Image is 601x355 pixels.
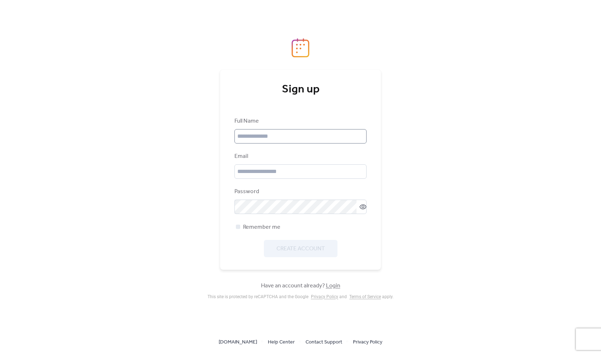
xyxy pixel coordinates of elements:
img: logo [292,38,309,58]
a: Help Center [268,337,295,346]
a: [DOMAIN_NAME] [219,337,257,346]
span: Contact Support [306,338,342,347]
a: Login [326,280,340,291]
a: Terms of Service [349,294,381,299]
span: Help Center [268,338,295,347]
div: Full Name [234,117,365,126]
a: Privacy Policy [353,337,382,346]
div: Password [234,187,365,196]
div: Email [234,152,365,161]
div: Sign up [234,82,367,97]
span: [DOMAIN_NAME] [219,338,257,347]
span: Privacy Policy [353,338,382,347]
a: Privacy Policy [311,294,338,299]
div: This site is protected by reCAPTCHA and the Google and apply . [208,294,393,299]
a: Contact Support [306,337,342,346]
span: Have an account already? [261,282,340,290]
span: Remember me [243,223,280,232]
